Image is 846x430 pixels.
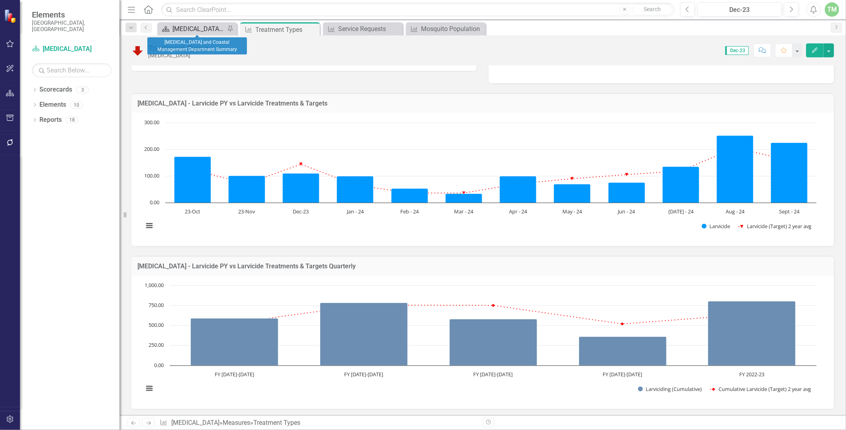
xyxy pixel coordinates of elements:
[325,24,401,34] a: Service Requests
[739,371,764,378] text: FY 2022-23
[160,418,477,428] div: » »
[697,2,782,17] button: Dec-23
[408,24,484,34] a: Mosquito Population
[293,208,309,215] text: Dec-23
[717,136,754,203] path: Aug - 24, 251. Larvicide.
[39,85,72,94] a: Scorecards
[825,2,839,17] button: TM
[144,119,159,126] text: 300.00
[646,385,702,393] text: Larviciding (Cumulative)
[779,208,800,215] text: Sept - 24
[709,223,730,230] text: Larvicide
[609,183,645,203] path: Jun - 24, 76. Larvicide.
[633,4,672,15] button: Search
[571,177,574,180] path: May - 24, 89.65. Larvicide (Target) 2 year avg.
[161,3,674,17] input: Search ClearPoint...
[39,115,62,125] a: Reports
[139,119,826,238] div: Chart. Highcharts interactive chart.
[174,157,211,203] path: 23-Oct, 172. Larvicide.
[174,136,808,203] g: Larvicide, series 1 of 2. Bar series with 12 bars.
[663,167,699,203] path: Jul - 24, 135. Larvicide.
[337,176,374,203] path: Jan - 24, 99. Larvicide.
[708,301,796,365] path: FY 2022-23, 805. Larviciding (Cumulative).
[771,143,808,203] path: Sept - 24, 224. Larvicide.
[338,24,401,34] div: Service Requests
[39,100,66,109] a: Elements
[462,192,466,195] path: Mar - 24, 35.75. Larvicide (Target) 2 year avg.
[500,176,537,203] path: Apr - 24, 99. Larvicide.
[320,303,408,365] path: FY 2019-2020, 783. Larviciding (Cumulative).
[446,194,482,203] path: Mar - 24, 34. Larvicide.
[144,145,159,152] text: 200.00
[617,208,636,215] text: Jun - 24
[137,100,828,107] h3: [MEDICAL_DATA] - Larvicide PY vs Larvicide Treatments & Targets
[726,208,745,215] text: Aug - 24
[185,208,200,215] text: 23-Oct
[392,189,428,203] path: Feb - 24, 53. Larvicide.
[562,208,582,215] text: May - 24
[32,20,112,33] small: [GEOGRAPHIC_DATA], [GEOGRAPHIC_DATA]
[638,386,703,393] button: Show Larviciding (Cumulative)
[509,208,527,215] text: Apr - 24
[603,371,642,378] text: FY [DATE]-[DATE]
[223,419,250,426] a: Measures
[283,174,319,203] path: Dec-23, 109. Larvicide.
[644,6,661,12] span: Search
[711,386,813,393] button: Show Cumulative Larvicide (Target) 2 year avg
[137,263,828,270] h3: [MEDICAL_DATA] - Larvicide PY vs Larvicide Treatments & Targets Quarterly
[154,362,164,369] text: 0.00
[131,44,144,57] img: Below Plan
[725,46,749,55] span: Dec-23
[229,176,265,203] path: 23-Nov, 101. Larvicide.
[139,281,821,401] svg: Interactive chart
[4,9,18,23] img: ClearPoint Strategy
[66,117,78,123] div: 18
[143,383,155,394] button: View chart menu, Chart
[32,45,112,54] a: [MEDICAL_DATA]
[346,208,364,215] text: Jan - 24
[621,322,624,325] path: FY 2021-2022, 518.65. Cumulative Larvicide (Target) 2 year avg.
[579,336,667,365] path: FY 2021-2022, 361. Larviciding (Cumulative).
[739,223,814,230] button: Show Larvicide (Target) 2 year avg
[143,220,155,231] button: View chart menu, Chart
[300,163,303,166] path: Dec-23, 144.1. Larvicide (Target) 2 year avg.
[421,24,484,34] div: Mosquito Population
[172,24,225,34] div: [MEDICAL_DATA] and Coastal Management Department Summary
[139,281,826,401] div: Chart. Highcharts interactive chart.
[255,25,318,35] div: Treatment Types
[32,63,112,77] input: Search Below...
[150,199,159,206] text: 0.00
[747,223,812,230] text: Larvicide (Target) 2 year avg
[454,208,474,215] text: Mar - 24
[474,371,513,378] text: FY [DATE]-[DATE]
[400,208,419,215] text: Feb - 24
[253,419,300,426] div: Treatment Types
[149,341,164,348] text: 250.00
[492,304,495,307] path: FY 2020-2021, 750.75. Cumulative Larvicide (Target) 2 year avg.
[719,385,811,393] text: Cumulative Larvicide (Target) 2 year avg
[159,24,225,34] a: [MEDICAL_DATA] and Coastal Management Department Summary
[76,86,89,93] div: 3
[32,10,112,20] span: Elements
[145,281,164,289] text: 1,000.00
[139,119,821,238] svg: Interactive chart
[625,173,629,176] path: Jun - 24, 105.05. Larvicide (Target) 2 year avg.
[215,371,254,378] text: FY [DATE]-[DATE]
[450,319,537,365] path: FY 2020-2021, 582. Larviciding (Cumulative).
[702,223,731,230] button: Show Larvicide
[149,301,164,309] text: 750.00
[238,208,255,215] text: 23-Nov
[149,321,164,328] text: 500.00
[191,301,796,365] g: Larviciding (Cumulative), series 1 of 2. Bar series with 5 bars.
[344,371,384,378] text: FY [DATE]-[DATE]
[171,419,219,426] a: [MEDICAL_DATA]
[191,318,278,365] path: FY 2018-2019, 589. Larviciding (Cumulative).
[70,102,83,108] div: 10
[554,184,591,203] path: May - 24, 70. Larvicide.
[668,208,694,215] text: [DATE] - 24
[700,5,779,15] div: Dec-23
[147,37,247,55] div: [MEDICAL_DATA] and Coastal Management Department Summary
[144,172,159,179] text: 100.00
